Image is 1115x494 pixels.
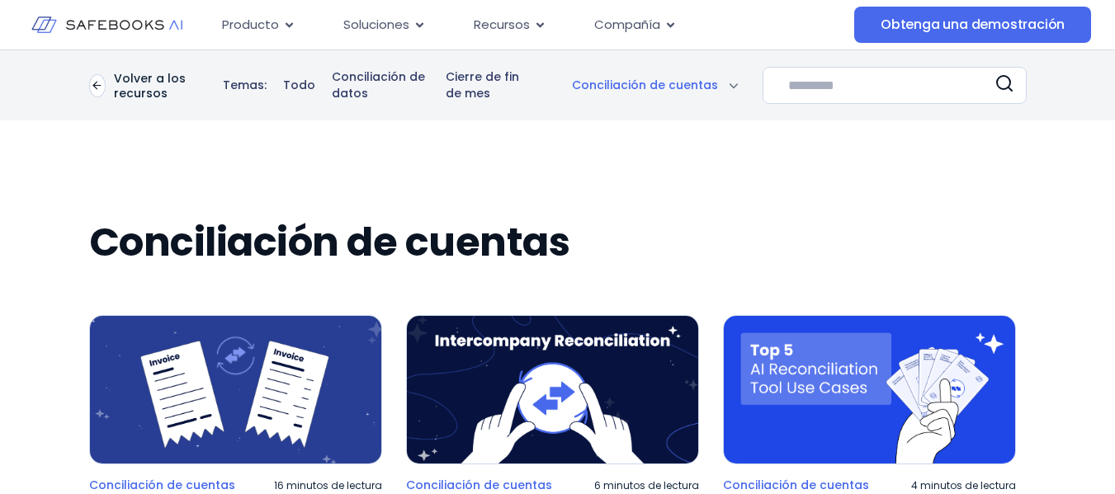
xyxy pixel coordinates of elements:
a: Obtenga una demostración [854,7,1091,43]
font: Conciliación de cuentas [406,477,552,493]
div: Alternar menú [209,9,854,41]
a: Cierre de fin de mes [446,69,535,101]
font: Conciliación de cuentas [89,477,235,493]
img: Dos manos sosteniendo una pelota con una flecha dentro. [406,315,699,464]
font: 4 minutos de lectura [911,478,1016,492]
font: Producto [222,16,279,33]
a: Conciliación de cuentas [723,478,869,492]
a: Conciliación de cuentas [89,478,235,492]
font: 16 minutos de lectura [274,478,382,492]
font: Compañía [594,16,660,33]
a: Volver a los recursos [89,71,206,101]
font: Soluciones [343,16,409,33]
font: Obtenga una demostración [881,15,1065,34]
font: Cierre de fin de mes [446,68,519,101]
font: Recursos [474,16,530,33]
a: Conciliación de datos [332,69,429,101]
a: Conciliación de cuentas [406,478,552,492]
font: 6 minutos de lectura [594,478,699,492]
font: Temas: [223,77,267,93]
img: Una mano que sostiene cinco tarjetas con las palabras "Top 5 All Recondition Tool Use" [723,315,1016,464]
a: Todo [283,78,315,94]
font: Conciliación de datos [332,68,425,101]
img: Dos facturas con flechas que apuntan a la factura [89,315,382,464]
font: Conciliación de cuentas [723,477,869,493]
font: Conciliación de cuentas [572,77,718,93]
font: Volver a los recursos [114,70,186,101]
nav: Menú [209,9,854,41]
font: Todo [283,77,315,93]
font: Conciliación de cuentas [89,214,570,270]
